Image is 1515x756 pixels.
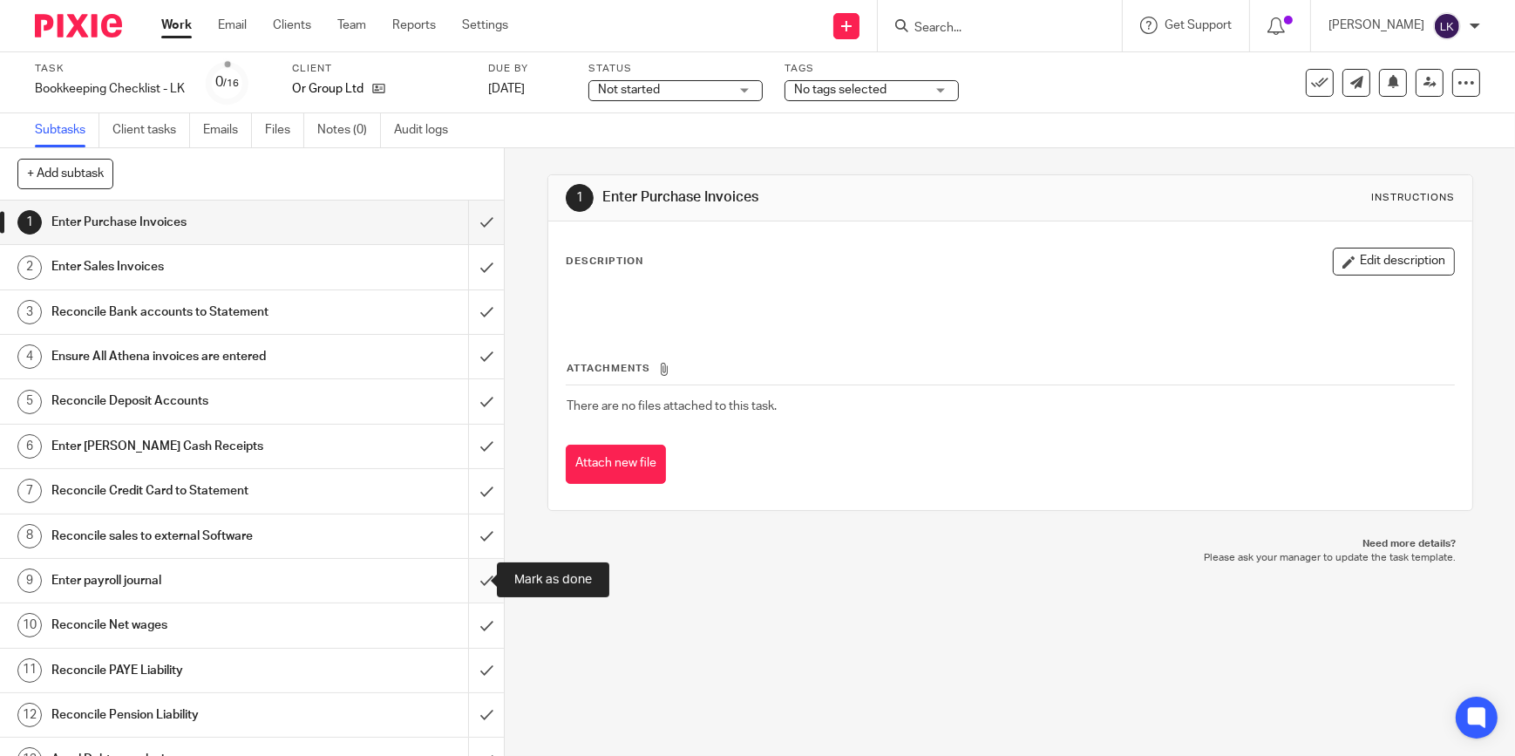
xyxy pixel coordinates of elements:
[566,445,666,484] button: Attach new file
[462,17,508,34] a: Settings
[317,113,381,147] a: Notes (0)
[218,17,247,34] a: Email
[203,113,252,147] a: Emails
[566,184,594,212] div: 1
[51,388,318,414] h1: Reconcile Deposit Accounts
[392,17,436,34] a: Reports
[17,210,42,235] div: 1
[588,62,763,76] label: Status
[265,113,304,147] a: Files
[51,254,318,280] h1: Enter Sales Invoices
[17,658,42,683] div: 11
[112,113,190,147] a: Client tasks
[273,17,311,34] a: Clients
[224,78,240,88] small: /16
[1165,19,1232,31] span: Get Support
[51,433,318,460] h1: Enter [PERSON_NAME] Cash Receipts
[17,434,42,459] div: 6
[35,62,185,76] label: Task
[785,62,959,76] label: Tags
[1371,191,1455,205] div: Instructions
[292,62,466,76] label: Client
[17,255,42,280] div: 2
[51,299,318,325] h1: Reconcile Bank accounts to Statement
[337,17,366,34] a: Team
[1333,248,1455,276] button: Edit description
[394,113,461,147] a: Audit logs
[51,523,318,549] h1: Reconcile sales to external Software
[292,80,363,98] p: Or Group Ltd
[794,84,887,96] span: No tags selected
[488,83,525,95] span: [DATE]
[566,255,643,269] p: Description
[1328,17,1424,34] p: [PERSON_NAME]
[17,613,42,637] div: 10
[17,344,42,369] div: 4
[216,72,240,92] div: 0
[17,479,42,503] div: 7
[51,612,318,638] h1: Reconcile Net wages
[51,702,318,728] h1: Reconcile Pension Liability
[17,300,42,324] div: 3
[35,80,185,98] div: Bookkeeping Checklist - LK
[17,703,42,727] div: 12
[51,657,318,684] h1: Reconcile PAYE Liability
[35,113,99,147] a: Subtasks
[17,524,42,548] div: 8
[567,364,650,373] span: Attachments
[1433,12,1461,40] img: svg%3E
[565,551,1456,565] p: Please ask your manager to update the task template.
[913,21,1070,37] input: Search
[51,568,318,594] h1: Enter payroll journal
[17,569,42,593] div: 9
[35,14,122,37] img: Pixie
[51,209,318,235] h1: Enter Purchase Invoices
[567,400,777,412] span: There are no files attached to this task.
[17,159,113,188] button: + Add subtask
[161,17,192,34] a: Work
[51,344,318,370] h1: Ensure All Athena invoices are entered
[17,390,42,414] div: 5
[565,537,1456,551] p: Need more details?
[488,62,567,76] label: Due by
[598,84,660,96] span: Not started
[51,478,318,504] h1: Reconcile Credit Card to Statement
[602,188,1047,207] h1: Enter Purchase Invoices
